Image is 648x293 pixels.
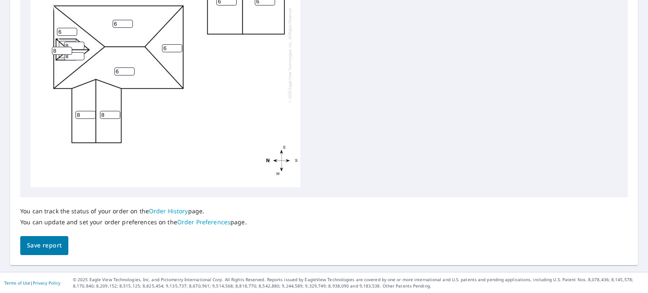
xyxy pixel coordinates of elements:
p: You can track the status of your order on the page. [20,207,247,215]
button: Save report [20,236,68,255]
a: Privacy Policy [33,280,60,286]
p: © 2025 Eagle View Technologies, Inc. and Pictometry International Corp. All Rights Reserved. Repo... [73,277,644,289]
a: Terms of Use [4,280,30,286]
a: Order History [149,207,188,215]
p: | [4,280,60,285]
a: Order Preferences [177,218,230,226]
p: You can update and set your order preferences on the page. [20,218,247,226]
span: Save report [27,240,62,251]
